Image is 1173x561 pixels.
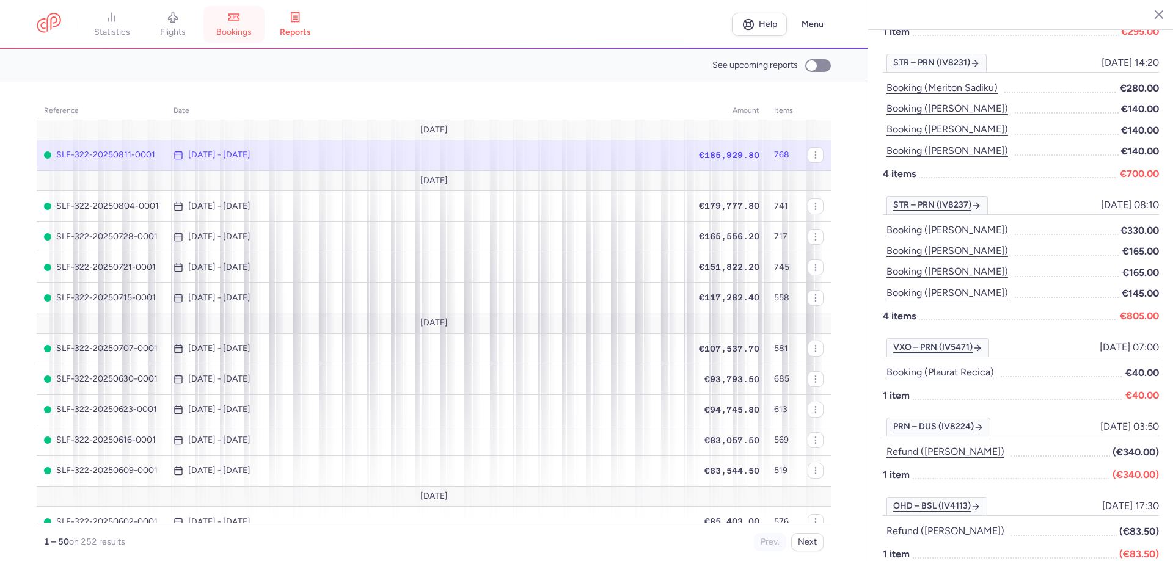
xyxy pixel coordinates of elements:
span: (€340.00) [1113,444,1159,460]
button: Prev. [754,533,786,551]
span: €165.00 [1122,244,1159,259]
span: €700.00 [1120,166,1159,181]
span: €107,537.70 [699,344,759,353]
a: STR – PRN (IV8231) [886,54,987,72]
td: 717 [767,222,800,252]
td: 558 [767,283,800,313]
span: [DATE] 03:50 [1100,421,1159,432]
span: on 252 results [69,537,125,547]
span: [DATE] [420,491,448,501]
time: [DATE] - [DATE] [188,150,250,160]
span: €140.00 [1121,143,1159,159]
button: Refund ([PERSON_NAME]) [883,444,1008,460]
button: Booking ([PERSON_NAME]) [883,243,1012,259]
td: 519 [767,455,800,486]
th: items [767,102,800,120]
span: [DATE] 14:20 [1102,57,1159,68]
span: SLF-322-20250616-0001 [44,435,159,445]
span: (€340.00) [1113,467,1159,482]
time: [DATE] - [DATE] [188,262,250,272]
a: OHD – BSL (IV4113) [886,497,987,515]
time: [DATE] - [DATE] [188,435,250,445]
span: SLF-322-20250630-0001 [44,374,159,384]
p: 4 items [883,308,1159,324]
a: reports [265,11,326,38]
span: €140.00 [1121,123,1159,138]
span: €85,403.00 [704,516,759,526]
p: 1 item [883,388,1159,403]
span: SLF-322-20250707-0001 [44,344,159,353]
span: €179,777.80 [699,201,759,211]
th: date [166,102,692,120]
span: €295.00 [1121,24,1159,39]
button: Refund ([PERSON_NAME]) [883,523,1008,539]
th: amount [692,102,767,120]
a: PRN – DUS (IV8224) [886,418,990,436]
span: [DATE] 17:30 [1102,501,1159,512]
td: 581 [767,333,800,364]
span: €83,057.50 [704,435,759,445]
a: CitizenPlane red outlined logo [37,13,61,35]
td: 745 [767,252,800,283]
button: Booking (meriton sadiku) [883,80,1001,96]
span: €330.00 [1120,223,1159,238]
time: [DATE] - [DATE] [188,517,250,527]
span: €145.00 [1122,286,1159,301]
time: [DATE] - [DATE] [188,405,250,414]
span: flights [160,27,186,38]
time: [DATE] - [DATE] [188,374,250,384]
button: Booking ([PERSON_NAME]) [883,121,1012,137]
span: €165.00 [1122,265,1159,280]
td: 685 [767,364,800,394]
span: [DATE] 08:10 [1101,200,1159,211]
span: €83,544.50 [704,466,759,476]
button: Menu [794,13,831,36]
span: €93,793.50 [704,374,759,384]
span: See upcoming reports [712,60,798,70]
td: 741 [767,191,800,222]
button: Booking ([PERSON_NAME]) [883,264,1012,280]
span: SLF-322-20250811-0001 [44,150,159,160]
span: €40.00 [1125,365,1159,380]
span: [DATE] [420,318,448,328]
time: [DATE] - [DATE] [188,232,250,242]
a: VXO – PRN (IV5471) [886,338,989,357]
a: flights [142,11,203,38]
span: €151,822.20 [699,262,759,272]
button: Booking ([PERSON_NAME]) [883,285,1012,301]
span: [DATE] [420,176,448,186]
td: 613 [767,394,800,425]
td: 569 [767,425,800,455]
span: statistics [94,27,130,38]
th: reference [37,102,166,120]
button: Booking (plaurat recica) [883,364,998,380]
p: 1 item [883,467,1159,482]
span: €140.00 [1121,101,1159,117]
span: Help [759,20,777,29]
button: Booking ([PERSON_NAME]) [883,222,1012,238]
a: Help [732,13,787,36]
span: €117,282.40 [699,292,759,302]
span: bookings [216,27,252,38]
a: statistics [81,11,142,38]
button: Booking ([PERSON_NAME]) [883,101,1012,117]
td: 576 [767,507,800,537]
a: STR – PRN (IV8237) [886,196,988,214]
p: 1 item [883,24,1159,39]
time: [DATE] - [DATE] [188,344,250,353]
span: [DATE] 07:00 [1100,342,1159,353]
span: reports [280,27,311,38]
span: €165,556.20 [699,231,759,241]
span: SLF-322-20250623-0001 [44,405,159,414]
span: SLF-322-20250609-0001 [44,466,159,476]
span: €40.00 [1125,388,1159,403]
span: SLF-322-20250804-0001 [44,201,159,211]
time: [DATE] - [DATE] [188,466,250,476]
span: €94,745.80 [704,405,759,414]
span: €805.00 [1120,308,1159,324]
button: Next [791,533,824,551]
button: Booking ([PERSON_NAME]) [883,143,1012,159]
span: SLF-322-20250602-0001 [44,517,159,527]
time: [DATE] - [DATE] [188,293,250,303]
a: bookings [203,11,265,38]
